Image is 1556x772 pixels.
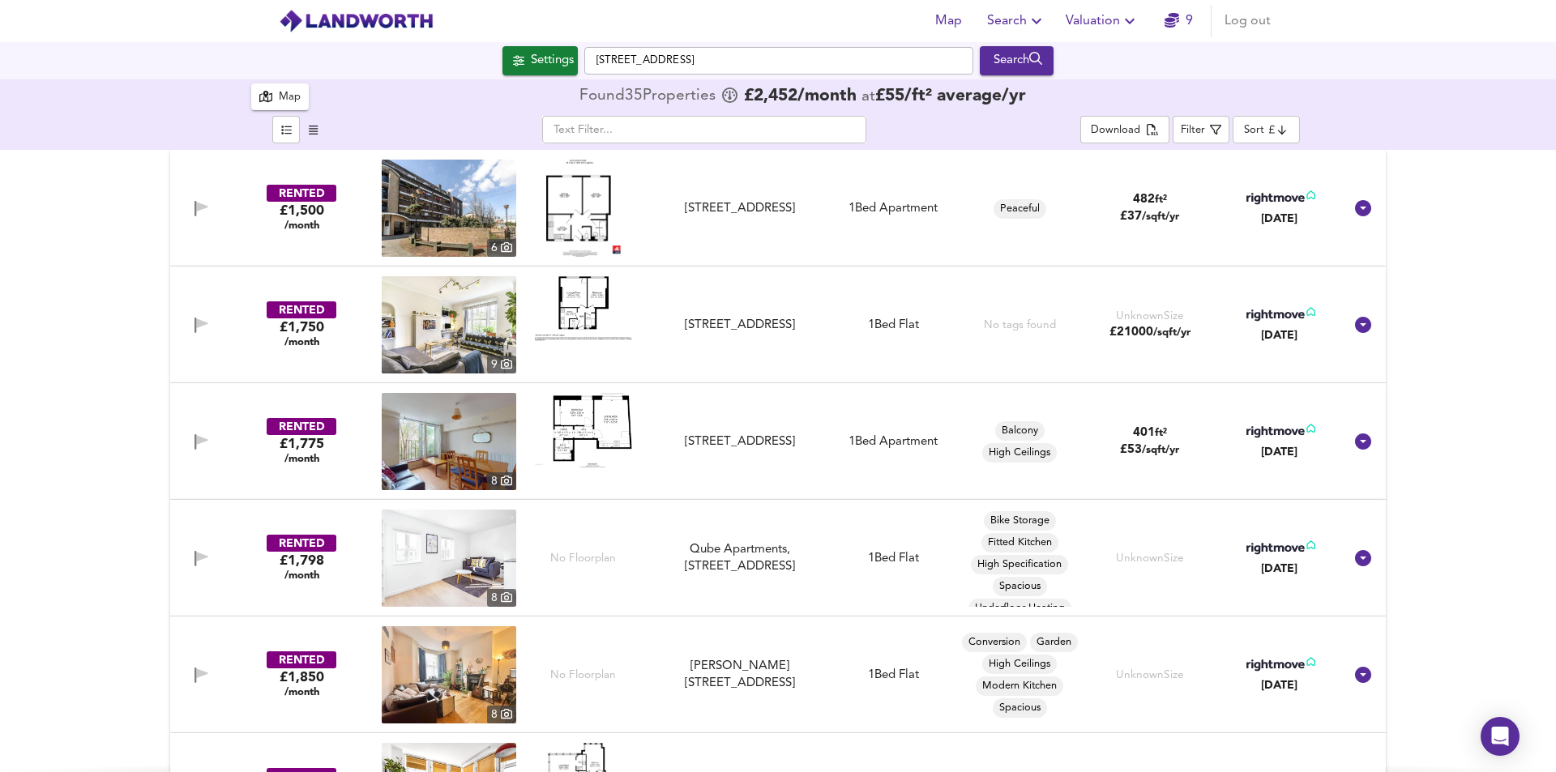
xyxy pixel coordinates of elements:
[267,185,336,202] div: RENTED
[382,276,516,373] img: property thumbnail
[280,552,324,582] div: £1,798
[657,658,823,693] div: [PERSON_NAME][STREET_ADDRESS]
[968,601,1071,616] span: Underfloor Heating
[984,514,1056,528] span: Bike Storage
[976,679,1063,693] span: Modern Kitchen
[984,318,1056,333] div: No tags found
[1181,122,1205,140] div: Filter
[284,220,319,232] span: /month
[1243,327,1315,343] div: [DATE]
[980,46,1054,75] button: Search
[1030,633,1078,652] div: Garden
[993,577,1047,596] div: Spacious
[170,150,1386,267] div: RENTED£1,500 /monthproperty thumbnail 6 Floorplan[STREET_ADDRESS]1Bed ApartmentPeaceful482ft²£37/...
[267,418,336,435] div: RENTED
[267,301,336,318] div: RENTED
[1225,10,1271,32] span: Log out
[981,5,1053,37] button: Search
[982,443,1057,463] div: High Ceilings
[1173,116,1229,143] button: Filter
[1080,116,1169,143] button: Download
[487,589,516,607] div: 8
[487,356,516,373] div: 9
[1142,445,1179,455] span: /sqft/yr
[550,551,616,566] span: No Floorplan
[984,50,1049,71] div: Search
[849,200,938,217] div: 1 Bed Apartment
[651,541,829,576] div: Qube Apartments, 227 Walworth Road, London, SE17 1RL
[280,668,324,699] div: £1,850
[868,317,919,334] div: 1 Bed Flat
[487,472,516,490] div: 8
[382,510,516,607] img: property thumbnail
[267,651,336,668] div: RENTED
[550,668,616,683] span: No Floorplan
[280,202,324,232] div: £1,500
[1109,326,1191,339] span: £ 21000
[1120,444,1179,456] span: £ 53
[1218,5,1277,37] button: Log out
[1133,194,1155,206] span: 482
[922,5,974,37] button: Map
[984,511,1056,531] div: Bike Storage
[971,555,1068,574] div: High Specification
[1155,194,1167,205] span: ft²
[280,318,324,349] div: £1,750
[382,393,516,490] a: property thumbnail 8
[993,698,1047,718] div: Spacious
[1353,665,1373,685] svg: Show Details
[995,424,1045,438] span: Balcony
[170,500,1386,616] div: RENTED£1,798 /monthproperty thumbnail 8 No FloorplanQube Apartments, [STREET_ADDRESS]1Bed FlatBik...
[284,686,319,699] span: /month
[1120,211,1179,223] span: £ 37
[1116,551,1184,566] div: Unknown Size
[1142,211,1179,222] span: /sqft/yr
[993,701,1047,715] span: Spacious
[657,433,823,450] div: [STREET_ADDRESS]
[1243,444,1315,460] div: [DATE]
[868,550,919,567] div: 1 Bed Flat
[1133,427,1155,439] span: 401
[1030,635,1078,650] span: Garden
[531,50,574,71] div: Settings
[251,83,309,110] button: Map
[1353,432,1373,451] svg: Show Details
[579,88,720,104] div: Found 35 Propert ies
[849,433,938,450] div: 1 Bed Apartment
[584,47,973,75] input: Enter a location...
[651,658,829,693] div: Larcom Street, SE17
[170,383,1386,500] div: RENTED£1,775 /monthproperty thumbnail 8 Floorplan[STREET_ADDRESS]1Bed ApartmentBalconyHigh Ceilin...
[382,626,516,723] a: property thumbnail 8
[982,655,1057,674] div: High Ceilings
[279,88,301,107] div: Map
[968,599,1071,618] div: Underfloor Heating
[744,88,857,104] span: £ 2,452 /month
[284,453,319,466] span: /month
[382,626,516,723] img: property thumbnail
[502,46,578,75] div: Click to configure Search Settings
[1153,327,1191,338] span: /sqft/yr
[542,116,866,143] input: Text Filter...
[1155,428,1167,438] span: ft²
[487,239,516,257] div: 6
[170,616,1386,733] div: RENTED£1,850 /monthproperty thumbnail 8 No Floorplan[PERSON_NAME][STREET_ADDRESS]1Bed FlatConvers...
[1481,717,1520,756] div: Open Intercom Messenger
[1353,315,1373,335] svg: Show Details
[1233,116,1300,143] div: Sort
[987,10,1046,32] span: Search
[1152,5,1204,37] button: 9
[1243,211,1315,227] div: [DATE]
[962,633,1027,652] div: Conversion
[1116,668,1184,683] div: Unknown Size
[929,10,968,32] span: Map
[1244,122,1264,138] div: Sort
[995,421,1045,441] div: Balcony
[993,579,1047,594] span: Spacious
[382,160,516,257] a: property thumbnail 6
[994,199,1046,219] div: Peaceful
[1243,561,1315,577] div: [DATE]
[280,435,324,466] div: £1,775
[535,393,632,467] img: Floorplan
[1091,122,1140,140] div: Download
[284,336,319,349] span: /month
